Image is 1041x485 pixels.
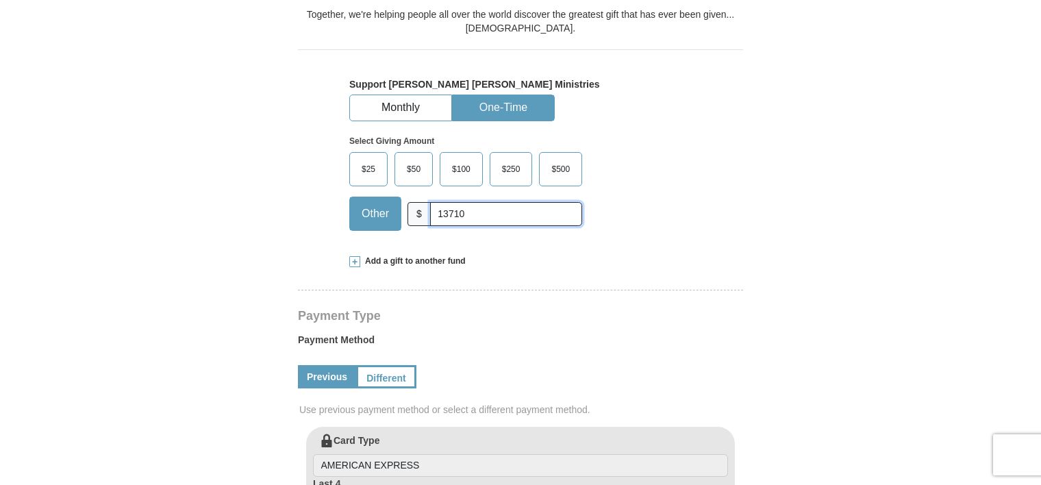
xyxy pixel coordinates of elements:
[299,403,744,416] span: Use previous payment method or select a different payment method.
[445,159,477,179] span: $100
[349,79,692,90] h5: Support [PERSON_NAME] [PERSON_NAME] Ministries
[407,202,431,226] span: $
[313,454,728,477] input: Card Type
[355,203,396,224] span: Other
[495,159,527,179] span: $250
[298,333,743,353] label: Payment Method
[298,310,743,321] h4: Payment Type
[400,159,427,179] span: $50
[350,95,451,121] button: Monthly
[356,365,416,388] a: Different
[430,202,582,226] input: Other Amount
[298,365,356,388] a: Previous
[544,159,577,179] span: $500
[453,95,554,121] button: One-Time
[298,8,743,35] div: Together, we're helping people all over the world discover the greatest gift that has ever been g...
[349,136,434,146] strong: Select Giving Amount
[313,434,728,477] label: Card Type
[360,256,466,267] span: Add a gift to another fund
[355,159,382,179] span: $25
